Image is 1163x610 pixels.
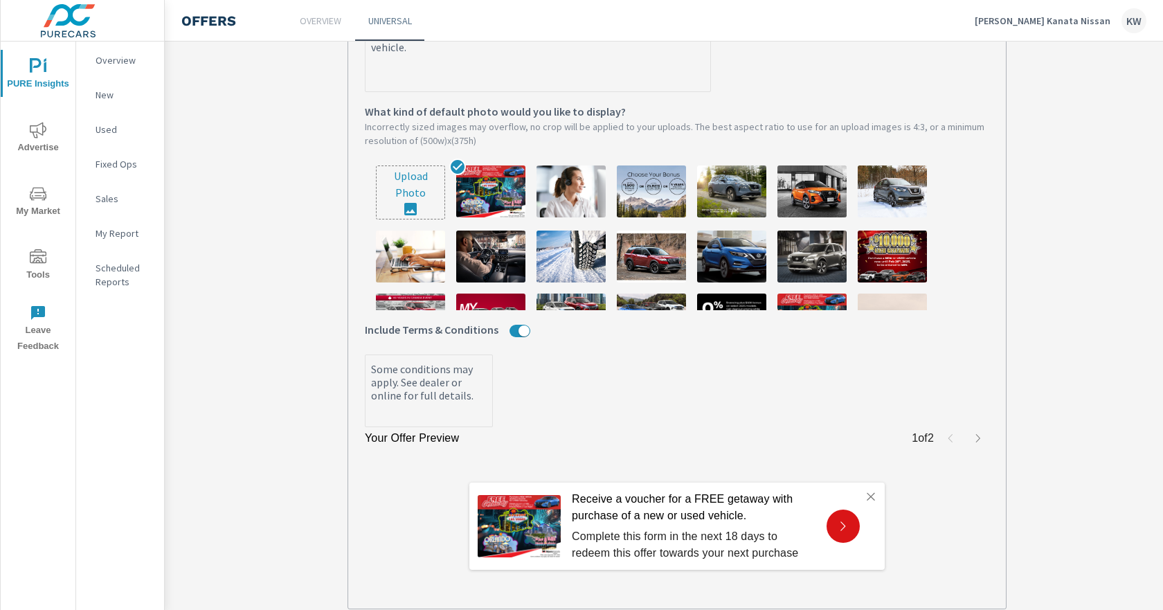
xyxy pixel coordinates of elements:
[365,430,459,447] p: Your Offer Preview
[478,495,561,557] img: trip
[96,157,153,171] p: Fixed Ops
[366,357,492,427] textarea: Some conditions may apply. See dealer or online for full details.
[181,12,236,29] h4: Offers
[96,53,153,67] p: Overview
[537,165,606,217] img: description
[858,294,927,346] img: description
[537,231,606,282] img: description
[5,249,71,283] span: Tools
[368,14,412,28] p: Universal
[76,50,164,71] div: Overview
[537,294,606,346] img: description
[5,186,71,219] span: My Market
[5,122,71,156] span: Advertise
[912,430,934,447] p: 1 of 2
[1121,8,1146,33] div: KW
[697,231,766,282] img: description
[76,119,164,140] div: Used
[300,14,341,28] p: Overview
[96,192,153,206] p: Sales
[76,258,164,292] div: Scheduled Reports
[1,42,75,360] div: nav menu
[376,294,445,346] img: description
[858,165,927,217] img: description
[5,58,71,92] span: PURE Insights
[697,165,766,217] img: description
[519,325,530,337] button: Include Terms & Conditions
[975,15,1110,27] p: [PERSON_NAME] Kanata Nissan
[617,165,686,217] img: description
[366,22,710,91] textarea: Describe your offer
[572,528,815,561] p: Complete this form in the next 18 days to redeem this offer towards your next purchase
[365,120,989,147] p: Incorrectly sized images may overflow, no crop will be applied to your uploads. The best aspect r...
[697,294,766,346] img: description
[76,84,164,105] div: New
[76,223,164,244] div: My Report
[376,231,445,282] img: description
[456,165,525,217] img: description
[76,154,164,174] div: Fixed Ops
[617,294,686,346] img: description
[96,226,153,240] p: My Report
[456,294,525,346] img: description
[777,165,847,217] img: description
[617,231,686,282] img: description
[76,188,164,209] div: Sales
[858,231,927,282] img: description
[456,231,525,282] img: description
[365,321,498,338] span: Include Terms & Conditions
[96,123,153,136] p: Used
[777,294,847,346] img: description
[96,261,153,289] p: Scheduled Reports
[365,103,626,120] span: What kind of default photo would you like to display?
[777,231,847,282] img: description
[96,88,153,102] p: New
[5,305,71,355] span: Leave Feedback
[572,491,815,524] p: Receive a voucher for a FREE getaway with purchase of a new or used vehicle.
